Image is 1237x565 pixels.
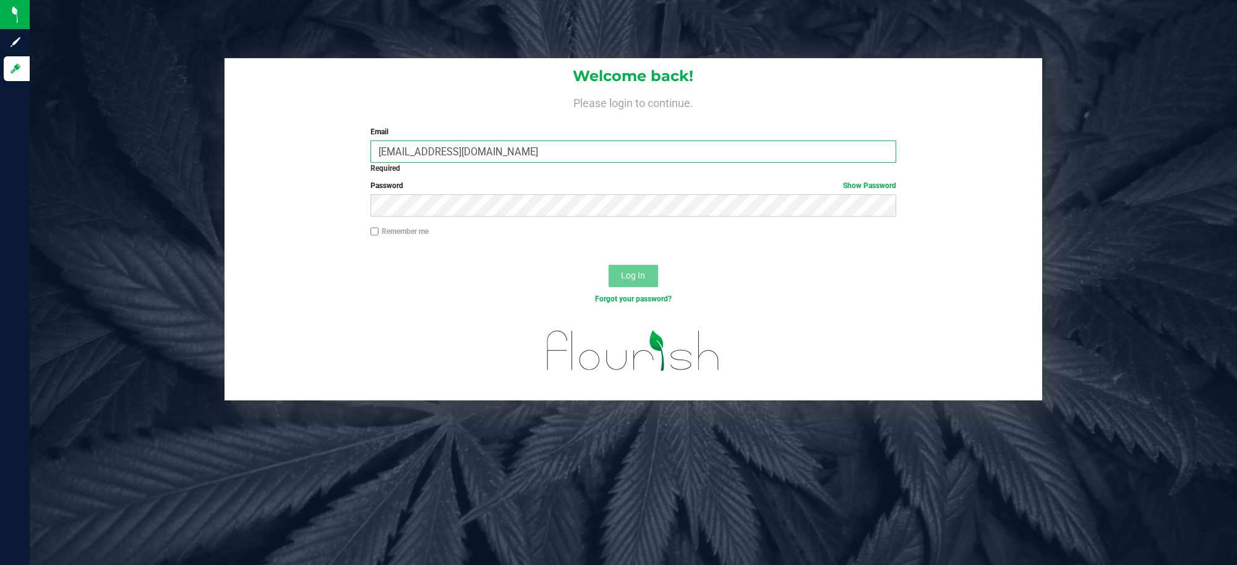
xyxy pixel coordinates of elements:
button: Log In [609,265,658,287]
label: Remember me [370,226,429,237]
img: flourish_logo.svg [531,318,735,384]
a: Show Password [843,181,896,190]
h4: Please login to continue. [225,94,1042,109]
input: Remember me [370,227,379,236]
inline-svg: Sign up [9,36,22,48]
label: Email [370,126,897,137]
span: Password [370,181,403,190]
span: Log In [621,270,645,280]
h1: Welcome back! [225,68,1042,84]
strong: Required [370,164,400,173]
inline-svg: Log in [9,63,22,75]
a: Forgot your password? [595,295,672,303]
